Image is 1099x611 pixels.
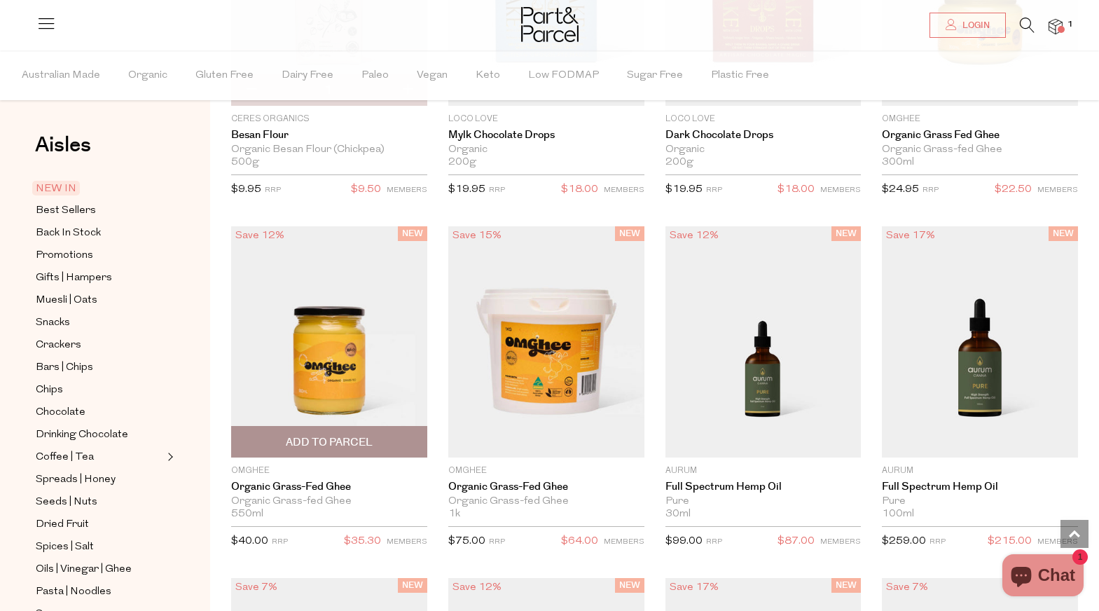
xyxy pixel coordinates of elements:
small: MEMBERS [820,538,861,546]
span: $9.50 [351,181,381,199]
span: NEW [831,226,861,241]
a: Pasta | Noodles [36,583,163,600]
span: Vegan [417,51,448,100]
p: OMGhee [448,465,644,477]
a: NEW IN [36,180,163,197]
a: Besan Flour [231,129,427,142]
a: Bars | Chips [36,359,163,376]
a: Mylk Chocolate Drops [448,129,644,142]
span: Promotions [36,247,93,264]
inbox-online-store-chat: Shopify online store chat [998,554,1088,600]
span: Oils | Vinegar | Ghee [36,561,132,578]
span: $35.30 [344,533,381,551]
span: 100ml [882,508,914,521]
span: 1k [448,508,460,521]
span: Organic [128,51,167,100]
div: Save 12% [448,578,506,597]
a: Dark Chocolate Drops [665,129,862,142]
small: RRP [489,186,505,194]
a: Spreads | Honey [36,471,163,488]
span: Paleo [361,51,389,100]
div: Save 12% [665,226,723,245]
small: MEMBERS [387,186,427,194]
p: Ceres Organics [231,113,427,125]
span: Best Sellers [36,202,96,219]
p: Aurum [665,465,862,477]
span: NEW IN [32,181,80,195]
span: Chips [36,382,63,399]
div: Organic Besan Flour (Chickpea) [231,144,427,156]
span: Australian Made [22,51,100,100]
a: Coffee | Tea [36,448,163,466]
span: Muesli | Oats [36,292,97,309]
div: Save 7% [882,578,932,597]
span: Gifts | Hampers [36,270,112,287]
span: $64.00 [561,533,598,551]
span: Snacks [36,315,70,331]
small: RRP [489,538,505,546]
a: Chips [36,381,163,399]
span: $18.00 [561,181,598,199]
a: Promotions [36,247,163,264]
span: Coffee | Tea [36,449,94,466]
p: Aurum [882,465,1078,477]
div: Pure [665,495,862,508]
span: Login [959,20,990,32]
small: MEMBERS [387,538,427,546]
span: Bars | Chips [36,359,93,376]
button: Expand/Collapse Coffee | Tea [164,448,174,465]
span: Dried Fruit [36,516,89,533]
img: Full Spectrum Hemp Oil [882,226,1078,458]
div: Save 7% [231,578,282,597]
a: Back In Stock [36,224,163,242]
a: Full Spectrum Hemp Oil [665,481,862,493]
span: 550ml [231,508,263,521]
span: 200g [448,156,476,169]
span: $22.50 [995,181,1032,199]
small: RRP [706,186,722,194]
small: MEMBERS [1037,186,1078,194]
span: $75.00 [448,536,485,547]
a: Spices | Salt [36,538,163,556]
span: Keto [476,51,500,100]
a: Organic Grass-fed Ghee [448,481,644,493]
span: 30ml [665,508,691,521]
a: Best Sellers [36,202,163,219]
div: Organic Grass-fed Ghee [882,144,1078,156]
span: 1 [1064,18,1077,31]
div: Organic Grass-fed Ghee [231,495,427,508]
a: Chocolate [36,404,163,421]
small: RRP [272,538,288,546]
a: Gifts | Hampers [36,269,163,287]
span: $259.00 [882,536,926,547]
span: 200g [665,156,693,169]
span: NEW [398,578,427,593]
span: Pasta | Noodles [36,584,111,600]
span: Sugar Free [627,51,683,100]
button: Add To Parcel [231,426,427,458]
span: $40.00 [231,536,268,547]
a: Snacks [36,314,163,331]
span: NEW [831,578,861,593]
small: RRP [929,538,946,546]
span: Add To Parcel [286,435,373,450]
a: Full Spectrum Hemp Oil [882,481,1078,493]
img: Full Spectrum Hemp Oil [665,226,862,458]
div: Pure [882,495,1078,508]
span: NEW [615,226,644,241]
span: Seeds | Nuts [36,494,97,511]
small: RRP [265,186,281,194]
small: MEMBERS [604,538,644,546]
span: $99.00 [665,536,703,547]
img: Organic Grass-fed Ghee [448,226,644,458]
span: Drinking Chocolate [36,427,128,444]
p: Loco Love [665,113,862,125]
span: Chocolate [36,404,85,421]
a: Aisles [35,135,91,170]
span: Crackers [36,337,81,354]
a: Organic Grass-fed Ghee [231,481,427,493]
div: Save 15% [448,226,506,245]
span: $19.95 [665,184,703,195]
div: Save 17% [882,226,939,245]
span: Plastic Free [711,51,769,100]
